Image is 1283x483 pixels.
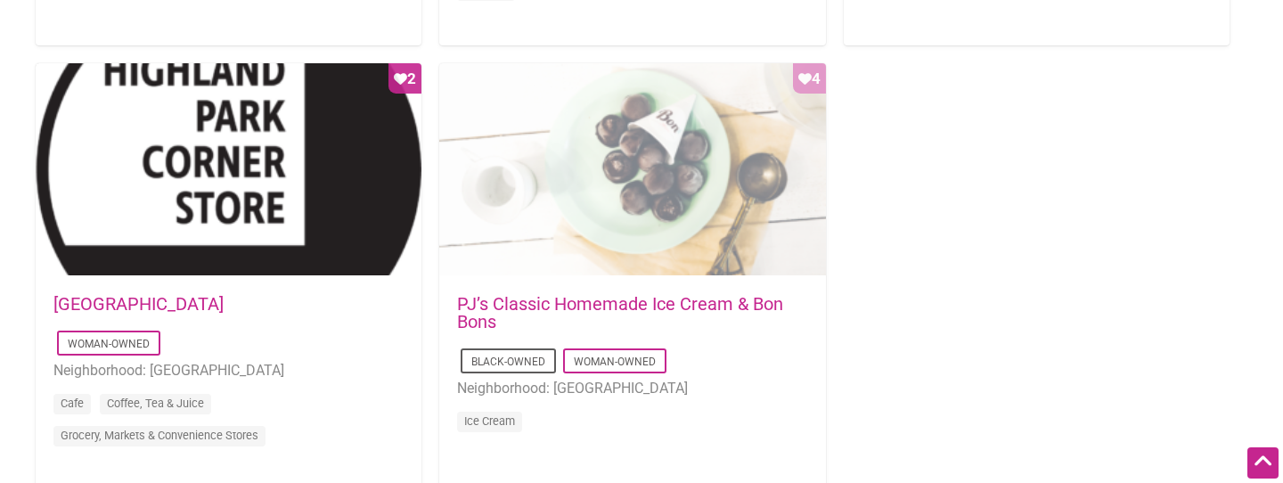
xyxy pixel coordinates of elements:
a: Woman-Owned [574,356,656,368]
a: Woman-Owned [68,338,150,350]
a: Ice Cream [464,414,515,428]
a: Cafe [61,397,84,410]
a: Black-Owned [471,356,545,368]
a: PJ’s Classic Homemade Ice Cream & Bon Bons [457,293,783,332]
li: Neighborhood: [GEOGRAPHIC_DATA] [457,377,807,400]
li: Neighborhood: [GEOGRAPHIC_DATA] [53,359,404,382]
div: Scroll Back to Top [1247,447,1279,479]
a: [GEOGRAPHIC_DATA] [53,293,224,315]
a: Coffee, Tea & Juice [107,397,204,410]
a: Grocery, Markets & Convenience Stores [61,429,258,442]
